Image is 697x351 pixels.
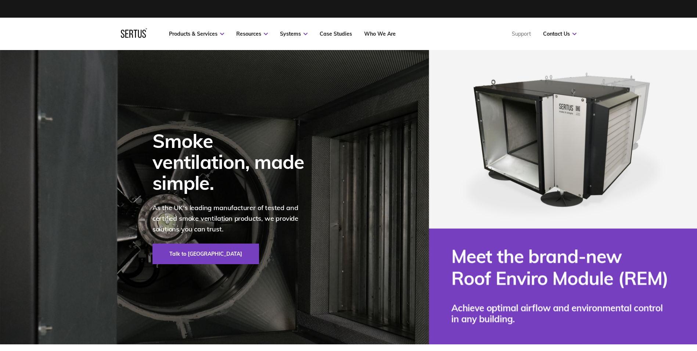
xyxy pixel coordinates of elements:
a: Resources [236,31,268,37]
a: Case Studies [320,31,352,37]
p: As the UK's leading manufacturer of tested and certified smoke ventilation products, we provide s... [152,203,314,234]
a: Systems [280,31,308,37]
div: Smoke ventilation, made simple. [152,130,314,194]
a: Support [512,31,531,37]
a: Contact Us [543,31,576,37]
a: Talk to [GEOGRAPHIC_DATA] [152,244,259,264]
a: Who We Are [364,31,396,37]
a: Products & Services [169,31,224,37]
